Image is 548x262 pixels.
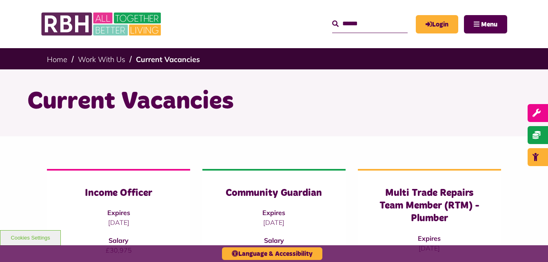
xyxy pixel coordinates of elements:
h3: Income Officer [63,187,174,200]
h3: Community Guardian [219,187,329,200]
p: [DATE] [219,218,329,227]
button: Navigation [464,15,507,33]
strong: Expires [262,209,285,217]
span: Menu [481,21,497,28]
strong: Salary [264,236,284,244]
strong: Salary [109,236,129,244]
p: [DATE] [63,218,174,227]
strong: Expires [418,234,441,242]
img: RBH [41,8,163,40]
a: Home [47,55,67,64]
a: Current Vacancies [136,55,200,64]
button: Language & Accessibility [222,247,322,260]
h1: Current Vacancies [27,86,521,118]
a: Work With Us [78,55,125,64]
strong: Expires [107,209,130,217]
a: MyRBH [416,15,458,33]
p: [DATE] [374,243,485,253]
h3: Multi Trade Repairs Team Member (RTM) - Plumber [374,187,485,225]
iframe: Netcall Web Assistant for live chat [511,225,548,262]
